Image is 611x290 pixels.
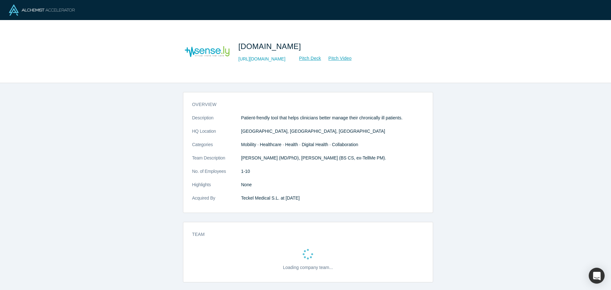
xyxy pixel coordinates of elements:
p: Loading company team... [283,264,333,271]
p: None [241,181,424,188]
p: [PERSON_NAME] (MD/PhD), [PERSON_NAME] (BS CS, ex-TellMe PM). [241,155,424,161]
dt: Description [192,115,241,128]
dt: Acquired By [192,195,241,208]
img: Sense.ly's Logo [185,29,229,74]
a: Pitch Deck [292,55,321,62]
dt: Highlights [192,181,241,195]
a: Pitch Video [321,55,352,62]
dd: Teckel Medical S.L. at [DATE] [241,195,424,202]
span: Mobility · Healthcare · Health · Digital Health · Collaboration [241,142,358,147]
img: Alchemist Logo [9,4,75,16]
dt: Team Description [192,155,241,168]
p: Patient-frendly tool that helps clinicians better manage their chronically ill patients. [241,115,424,121]
dt: Categories [192,141,241,155]
h3: Team [192,231,415,238]
dt: HQ Location [192,128,241,141]
dd: [GEOGRAPHIC_DATA], [GEOGRAPHIC_DATA], [GEOGRAPHIC_DATA] [241,128,424,135]
span: [DOMAIN_NAME] [238,42,303,51]
dd: 1-10 [241,168,424,175]
dt: No. of Employees [192,168,241,181]
a: [URL][DOMAIN_NAME] [238,56,285,62]
h3: overview [192,101,415,108]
